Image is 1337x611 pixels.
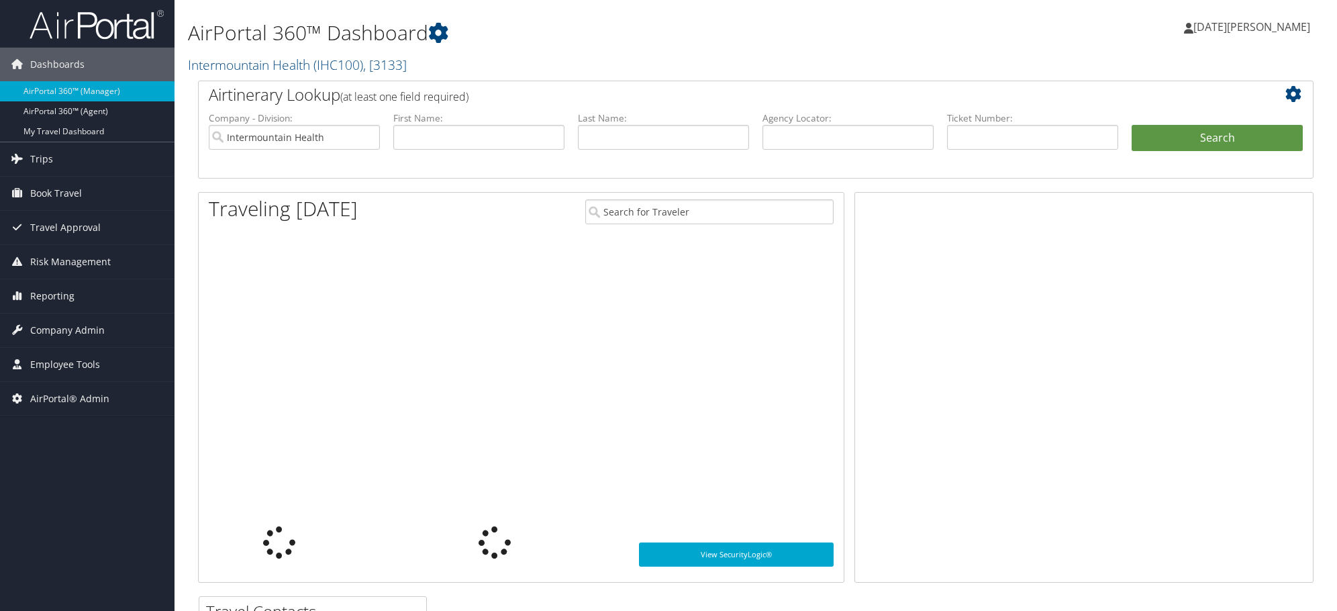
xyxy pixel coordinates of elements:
[639,543,834,567] a: View SecurityLogic®
[585,199,834,224] input: Search for Traveler
[209,83,1210,106] h2: Airtinerary Lookup
[762,111,934,125] label: Agency Locator:
[188,56,407,74] a: Intermountain Health
[30,279,75,313] span: Reporting
[1132,125,1303,152] button: Search
[30,245,111,279] span: Risk Management
[209,111,380,125] label: Company - Division:
[313,56,363,74] span: ( IHC100 )
[30,348,100,381] span: Employee Tools
[340,89,468,104] span: (at least one field required)
[393,111,564,125] label: First Name:
[30,142,53,176] span: Trips
[363,56,407,74] span: , [ 3133 ]
[1184,7,1324,47] a: [DATE][PERSON_NAME]
[1193,19,1310,34] span: [DATE][PERSON_NAME]
[578,111,749,125] label: Last Name:
[30,9,164,40] img: airportal-logo.png
[30,48,85,81] span: Dashboards
[30,314,105,347] span: Company Admin
[209,195,358,223] h1: Traveling [DATE]
[947,111,1118,125] label: Ticket Number:
[30,177,82,210] span: Book Travel
[188,19,945,47] h1: AirPortal 360™ Dashboard
[30,382,109,416] span: AirPortal® Admin
[30,211,101,244] span: Travel Approval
